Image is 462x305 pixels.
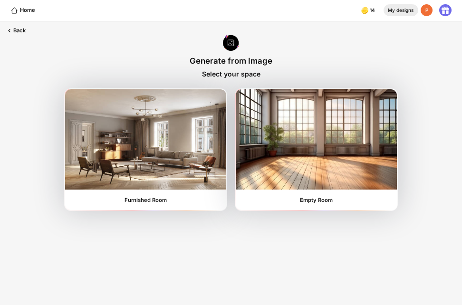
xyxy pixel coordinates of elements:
div: Select your space [202,70,260,78]
img: furnishedRoom2.jpg [236,89,396,189]
div: P [421,4,433,16]
div: Empty Room [300,197,333,203]
div: Generate from Image [190,56,272,66]
img: furnishedRoom1.jpg [65,89,226,189]
div: Furnished Room [125,197,167,203]
span: 14 [370,8,377,13]
div: Home [10,7,35,15]
div: My designs [384,4,418,16]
